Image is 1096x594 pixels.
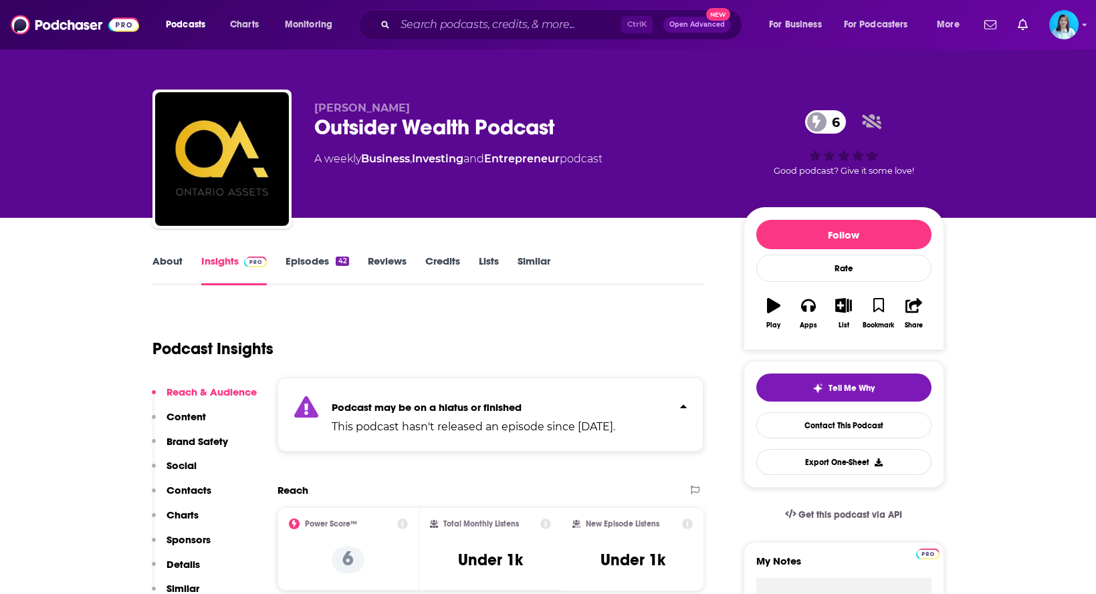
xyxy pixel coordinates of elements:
button: Share [896,289,931,337]
span: More [937,15,960,34]
p: This podcast hasn't released an episode since [DATE]. [332,419,615,435]
h2: Reach [278,484,308,496]
a: Charts [221,14,267,35]
p: Social [167,459,197,472]
h1: Podcast Insights [152,339,273,359]
div: Share [905,321,923,329]
a: Entrepreneur [484,152,560,165]
img: tell me why sparkle [812,383,823,394]
span: [PERSON_NAME] [314,102,410,114]
a: Show notifications dropdown [1012,13,1033,36]
span: Logged in as ClarisseG [1049,10,1079,39]
div: A weekly podcast [314,151,602,167]
span: For Business [769,15,822,34]
button: Details [152,558,200,583]
button: Charts [152,508,199,533]
span: For Podcasters [844,15,908,34]
a: Similar [518,255,550,285]
a: Episodes42 [286,255,348,285]
h3: Under 1k [600,550,665,570]
a: InsightsPodchaser Pro [201,255,267,285]
span: Charts [230,15,259,34]
button: open menu [835,14,927,35]
h2: New Episode Listens [586,519,659,529]
a: Credits [425,255,460,285]
span: , [410,152,412,165]
div: 42 [336,257,348,266]
span: New [706,8,730,21]
div: 6Good podcast? Give it some love! [744,102,944,184]
img: User Profile [1049,10,1079,39]
span: Monitoring [285,15,332,34]
a: Pro website [916,547,940,559]
p: Contacts [167,484,211,496]
h2: Total Monthly Listens [443,519,519,529]
a: 6 [805,110,847,134]
span: Get this podcast via API [798,509,902,521]
button: Apps [791,289,826,337]
div: Rate [756,255,931,282]
a: About [152,255,183,285]
button: Sponsors [152,533,211,558]
div: Apps [800,321,817,329]
button: open menu [927,14,976,35]
p: Charts [167,508,199,521]
div: Bookmark [863,321,894,329]
a: Contact This Podcast [756,412,931,438]
span: Good podcast? Give it some love! [774,166,914,176]
button: Follow [756,220,931,249]
span: Podcasts [166,15,205,34]
span: Open Advanced [669,21,725,28]
input: Search podcasts, credits, & more... [395,14,621,35]
a: Get this podcast via API [774,498,913,531]
section: Click to expand status details [278,378,704,452]
button: open menu [760,14,839,35]
h3: Under 1k [458,550,523,570]
button: Export One-Sheet [756,449,931,475]
label: My Notes [756,555,931,578]
button: Social [152,459,197,484]
p: 6 [332,547,364,573]
button: Brand Safety [152,435,228,460]
button: Contacts [152,484,211,508]
button: Bookmark [861,289,896,337]
div: Play [766,321,780,329]
a: Business [361,152,410,165]
p: Reach & Audience [167,386,257,398]
span: 6 [818,110,847,134]
button: Show profile menu [1049,10,1079,39]
p: Content [167,410,206,423]
div: List [839,321,849,329]
strong: Podcast may be on a hiatus or finished [332,401,522,414]
p: Brand Safety [167,435,228,448]
button: List [826,289,861,337]
button: open menu [156,14,223,35]
a: Reviews [368,255,407,285]
div: Search podcasts, credits, & more... [371,9,755,40]
img: Podchaser Pro [244,257,267,267]
button: Reach & Audience [152,386,257,410]
span: and [463,152,484,165]
h2: Power Score™ [305,519,357,529]
p: Details [167,558,200,571]
button: Content [152,410,206,435]
button: tell me why sparkleTell Me Why [756,374,931,402]
a: Lists [479,255,499,285]
img: Podchaser - Follow, Share and Rate Podcasts [11,12,139,37]
a: Investing [412,152,463,165]
button: Play [756,289,791,337]
span: Tell Me Why [829,383,875,394]
img: Podchaser Pro [916,549,940,559]
p: Sponsors [167,533,211,546]
a: Show notifications dropdown [979,13,1002,36]
span: Ctrl K [621,16,653,33]
img: Outsider Wealth Podcast [155,92,289,226]
button: open menu [276,14,350,35]
button: Open AdvancedNew [663,17,731,33]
